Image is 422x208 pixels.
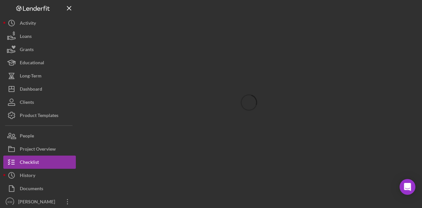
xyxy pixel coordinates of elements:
div: Clients [20,96,34,110]
button: People [3,129,76,142]
button: Long-Term [3,69,76,82]
div: Checklist [20,156,39,170]
div: Project Overview [20,142,56,157]
div: Open Intercom Messenger [400,179,415,195]
div: Loans [20,30,32,45]
button: Project Overview [3,142,76,156]
div: Educational [20,56,44,71]
text: KM [8,200,12,204]
div: Grants [20,43,34,58]
div: Product Templates [20,109,58,124]
button: Activity [3,16,76,30]
button: Documents [3,182,76,195]
button: Loans [3,30,76,43]
button: Grants [3,43,76,56]
button: Educational [3,56,76,69]
button: Checklist [3,156,76,169]
div: Long-Term [20,69,42,84]
button: Dashboard [3,82,76,96]
div: Activity [20,16,36,31]
div: People [20,129,34,144]
button: Product Templates [3,109,76,122]
button: Clients [3,96,76,109]
button: History [3,169,76,182]
div: Dashboard [20,82,42,97]
div: Documents [20,182,43,197]
div: History [20,169,35,184]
